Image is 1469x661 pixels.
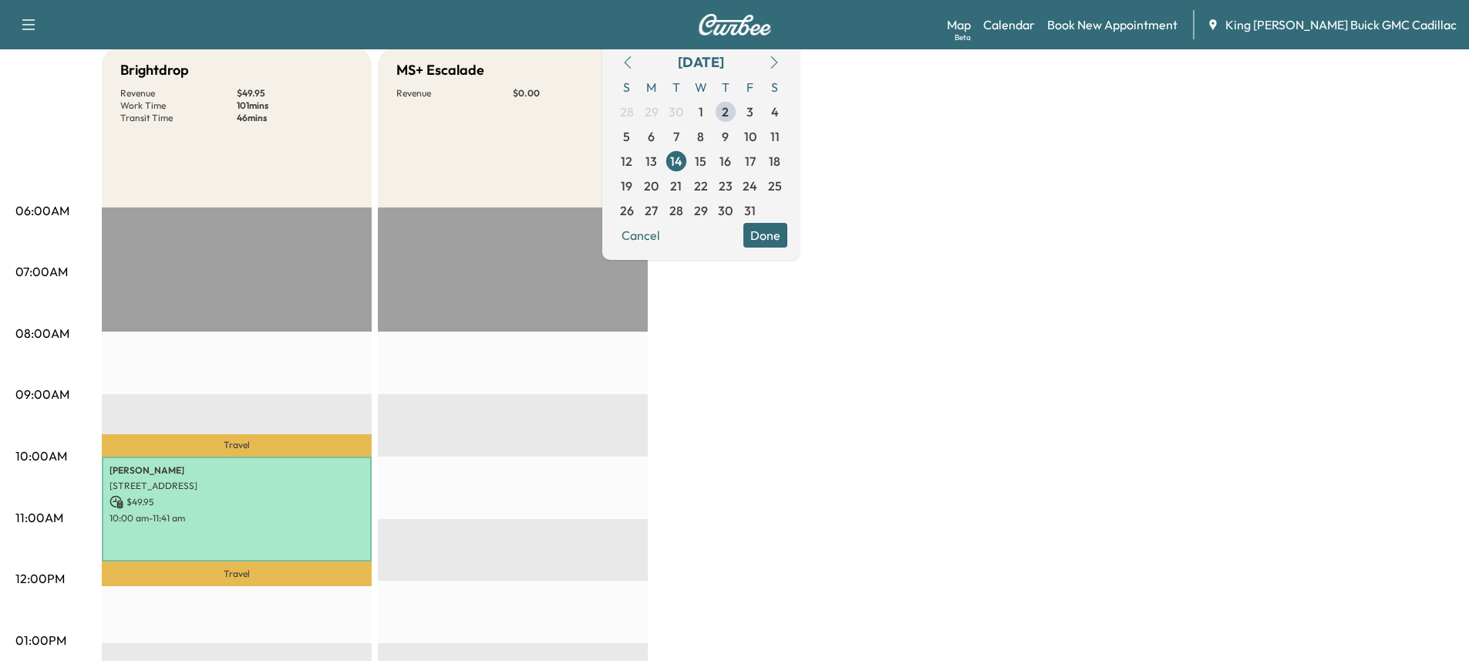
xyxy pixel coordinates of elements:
span: 12 [621,152,632,170]
span: 7 [673,127,679,146]
span: 14 [670,152,682,170]
span: 6 [648,127,655,146]
p: 07:00AM [15,262,68,281]
p: 12:00PM [15,569,65,588]
p: Travel [102,562,372,586]
img: Curbee Logo [698,14,772,35]
span: 28 [620,103,634,121]
p: $ 49.95 [237,87,353,99]
span: 21 [670,177,682,195]
h5: Brightdrop [120,59,189,81]
span: King [PERSON_NAME] Buick GMC Cadillac [1225,15,1457,34]
p: Revenue [396,87,513,99]
span: T [713,75,738,99]
span: 8 [697,127,704,146]
p: 09:00AM [15,385,69,403]
span: 29 [645,103,659,121]
button: Done [743,223,787,248]
span: 29 [694,201,708,220]
span: M [639,75,664,99]
a: Book New Appointment [1047,15,1178,34]
span: 25 [768,177,782,195]
div: Beta [955,32,971,43]
span: 30 [718,201,733,220]
span: 4 [771,103,779,121]
span: 26 [620,201,634,220]
p: [STREET_ADDRESS] [110,480,364,492]
p: 10:00 am - 11:41 am [110,512,364,524]
span: F [738,75,763,99]
span: 30 [669,103,683,121]
p: $ 49.95 [110,495,364,509]
span: 15 [695,152,706,170]
p: 10:00AM [15,447,67,465]
p: Travel [102,434,372,456]
div: [DATE] [678,52,724,73]
span: 27 [645,201,658,220]
button: Cancel [615,223,667,248]
span: S [615,75,639,99]
span: 19 [621,177,632,195]
span: 3 [746,103,753,121]
p: 06:00AM [15,201,69,220]
p: 101 mins [237,99,353,112]
span: T [664,75,689,99]
p: 46 mins [237,112,353,124]
span: 28 [669,201,683,220]
span: 1 [699,103,703,121]
span: 2 [722,103,729,121]
p: $ 0.00 [513,87,629,99]
span: W [689,75,713,99]
span: S [763,75,787,99]
p: 01:00PM [15,631,66,649]
p: [PERSON_NAME] [110,464,364,477]
a: Calendar [983,15,1035,34]
a: MapBeta [947,15,971,34]
span: 31 [744,201,756,220]
p: Transit Time [120,112,237,124]
span: 18 [769,152,780,170]
span: 5 [623,127,630,146]
span: 24 [743,177,757,195]
p: 08:00AM [15,324,69,342]
span: 11 [770,127,780,146]
p: Work Time [120,99,237,112]
span: 13 [645,152,657,170]
p: Revenue [120,87,237,99]
span: 22 [694,177,708,195]
span: 23 [719,177,733,195]
h5: MS+ Escalade [396,59,484,81]
span: 10 [744,127,756,146]
span: 17 [745,152,756,170]
span: 16 [719,152,731,170]
p: 11:00AM [15,508,63,527]
span: 9 [722,127,729,146]
span: 20 [644,177,659,195]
